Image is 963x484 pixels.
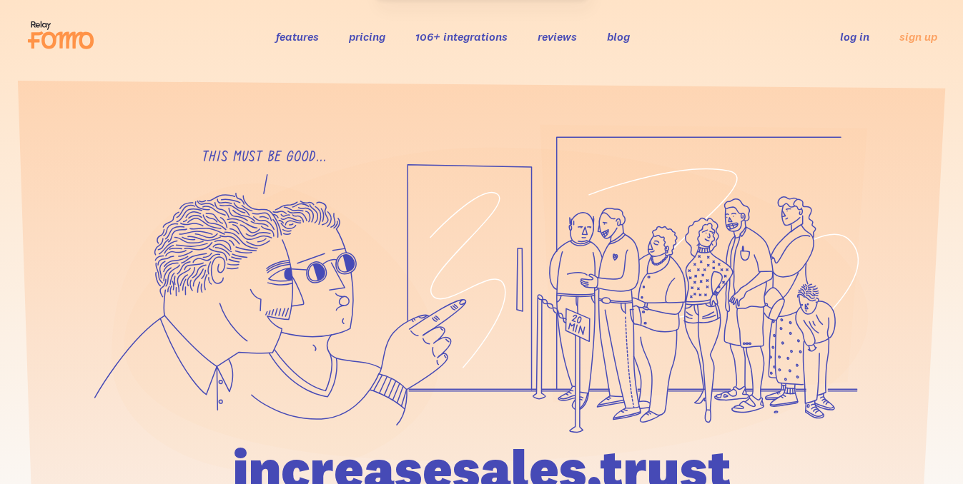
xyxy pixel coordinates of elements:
[607,29,630,44] a: blog
[840,29,869,44] a: log in
[538,29,577,44] a: reviews
[415,29,508,44] a: 106+ integrations
[899,29,937,44] a: sign up
[276,29,319,44] a: features
[349,29,385,44] a: pricing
